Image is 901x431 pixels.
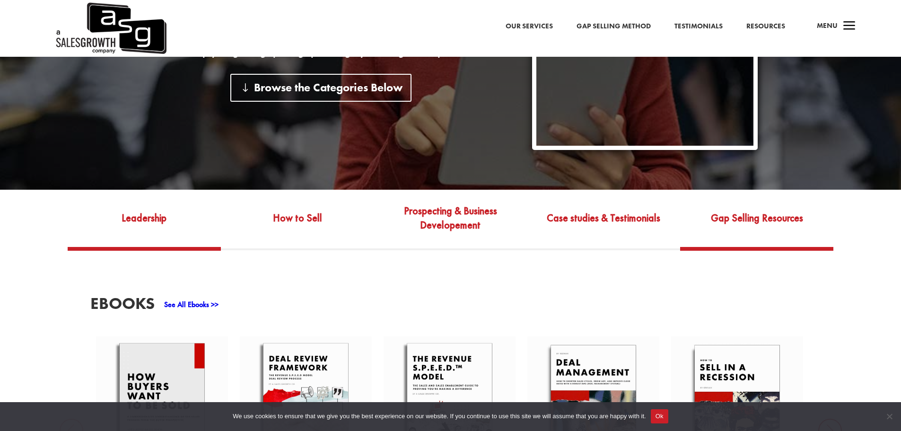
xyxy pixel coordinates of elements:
[674,20,723,33] a: Testimonials
[884,412,894,421] span: No
[221,202,374,247] a: How to Sell
[68,202,221,247] a: Leadership
[527,202,680,247] a: Case studies & Testimonials
[506,20,553,33] a: Our Services
[840,17,859,36] span: a
[746,20,785,33] a: Resources
[233,412,646,421] span: We use cookies to ensure that we give you the best experience on our website. If you continue to ...
[680,202,833,247] a: Gap Selling Resources
[651,409,668,423] button: Ok
[90,295,155,317] h3: EBooks
[164,299,219,309] a: See All Ebooks >>
[230,74,411,102] a: Browse the Categories Below
[577,20,651,33] a: Gap Selling Method
[817,21,838,30] span: Menu
[536,24,753,146] iframe: 15 Cold Email Patterns to Break to Get Replies
[374,202,527,247] a: Prospecting & Business Developement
